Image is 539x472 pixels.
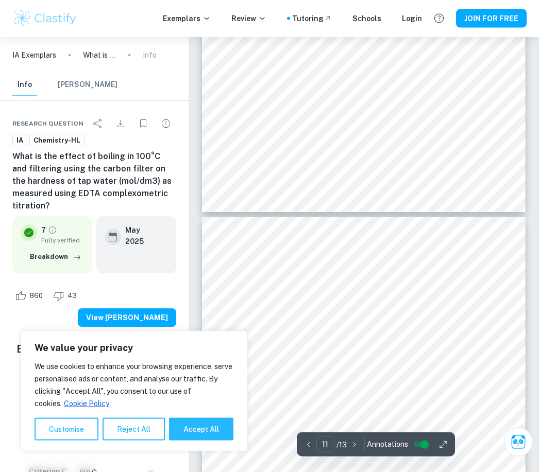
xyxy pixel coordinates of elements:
[12,288,48,304] div: Like
[12,49,56,61] a: IA Exemplars
[58,74,117,96] button: [PERSON_NAME]
[50,288,82,304] div: Dislike
[63,399,110,408] a: Cookie Policy
[12,150,176,212] h6: What is the effect of boiling in 100°C and filtering using the carbon filter on the hardness of t...
[21,331,247,451] div: We value your privacy
[62,291,82,301] span: 43
[143,49,157,61] p: Info
[456,9,527,28] button: JOIN FOR FREE
[83,49,116,61] p: What is the effect of boiling in 100°C and filtering using the carbon filter on the hardness of t...
[88,113,108,134] div: Share
[35,342,233,354] p: We value your privacy
[12,8,78,29] img: Clastify logo
[29,134,85,147] a: Chemistry-HL
[336,439,347,450] p: / 13
[292,13,332,24] a: Tutoring
[13,135,27,146] span: IA
[48,225,57,235] a: Grade fully verified
[504,428,533,457] button: Ask Clai
[169,418,233,441] button: Accept All
[430,10,448,27] button: Help and Feedback
[41,236,84,245] span: Fully verified
[78,308,176,327] button: View [PERSON_NAME]
[352,13,381,24] a: Schools
[103,418,165,441] button: Reject All
[30,135,84,146] span: Chemistry-HL
[12,134,27,147] a: IA
[24,291,48,301] span: 860
[125,224,160,247] h6: May 2025
[163,13,211,24] p: Exemplars
[110,113,131,134] div: Download
[35,360,233,410] p: We use cookies to enhance your browsing experience, serve personalised ads or content, and analys...
[231,13,266,24] p: Review
[133,113,154,134] div: Bookmark
[12,74,37,96] button: Info
[156,113,176,134] div: Report issue
[12,119,83,128] span: Research question
[402,13,422,24] a: Login
[35,418,98,441] button: Customise
[16,341,172,357] h5: Examiner's summary
[367,439,408,450] span: Annotations
[41,224,46,236] p: 7
[27,249,84,265] button: Breakdown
